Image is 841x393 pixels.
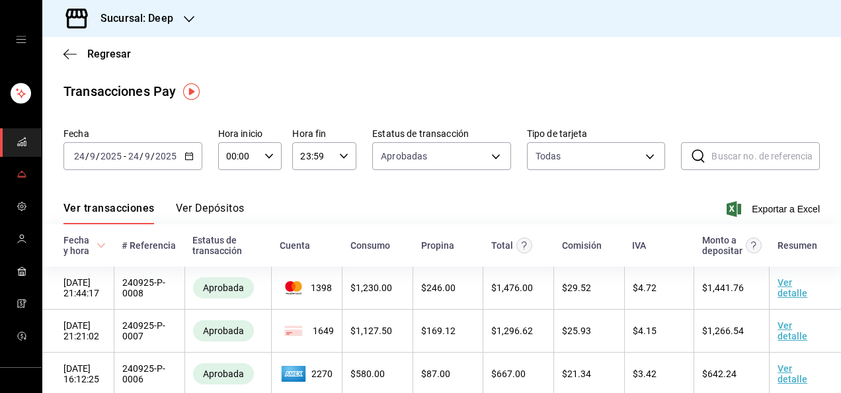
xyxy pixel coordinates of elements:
[350,283,392,293] span: $ 1,230.00
[372,129,511,138] label: Estatus de transacción
[122,240,176,251] div: # Referencia
[42,267,114,310] td: [DATE] 21:44:17
[633,326,657,336] span: $ 4.15
[42,310,114,353] td: [DATE] 21:21:02
[85,151,89,161] span: /
[350,326,392,336] span: $ 1,127.50
[114,267,184,310] td: 240925-P-0008
[218,129,282,138] label: Hora inicio
[350,240,390,251] div: Consumo
[73,151,85,161] input: --
[778,240,817,251] div: Resumen
[527,129,666,138] label: Tipo de tarjeta
[562,369,591,379] span: $ 21.34
[702,235,742,256] div: Monto a depositar
[491,326,533,336] span: $ 1,296.62
[96,151,100,161] span: /
[128,151,140,161] input: --
[280,323,334,339] span: 1649
[16,34,26,45] button: open drawer
[421,283,456,293] span: $ 246.00
[155,151,177,161] input: ----
[280,240,310,251] div: Cuenta
[198,283,249,293] span: Aprobada
[183,83,200,100] img: Tooltip marker
[63,235,106,256] span: Fecha y hora
[711,143,820,169] input: Buscar no. de referencia
[87,48,131,60] span: Regresar
[192,235,264,256] div: Estatus de transacción
[140,151,143,161] span: /
[63,202,245,224] div: navigation tabs
[491,369,526,379] span: $ 667.00
[144,151,151,161] input: --
[280,281,334,294] span: 1398
[198,326,249,336] span: Aprobada
[63,202,155,224] button: Ver transacciones
[702,369,737,379] span: $ 642.24
[778,277,807,298] a: Ver detalle
[562,283,591,293] span: $ 29.52
[536,150,561,163] div: Todas
[702,283,744,293] span: $ 1,441.76
[778,363,807,384] a: Ver detalle
[702,326,744,336] span: $ 1,266.54
[193,363,254,384] div: Transacciones cobradas de manera exitosa.
[176,202,245,224] button: Ver Depósitos
[280,363,334,384] span: 2270
[100,151,122,161] input: ----
[350,369,385,379] span: $ 580.00
[90,11,173,26] h3: Sucursal: Deep
[193,320,254,341] div: Transacciones cobradas de manera exitosa.
[729,201,820,217] button: Exportar a Excel
[746,238,762,253] svg: Este es el monto resultante del total pagado menos comisión e IVA. Esta será la parte que se depo...
[421,369,450,379] span: $ 87.00
[562,240,602,251] div: Comisión
[124,151,126,161] span: -
[491,283,533,293] span: $ 1,476.00
[292,129,356,138] label: Hora fin
[421,240,454,251] div: Propina
[63,129,202,138] label: Fecha
[89,151,96,161] input: --
[516,238,532,253] svg: Este monto equivale al total pagado por el comensal antes de aplicar Comisión e IVA.
[633,369,657,379] span: $ 3.42
[421,326,456,336] span: $ 169.12
[562,326,591,336] span: $ 25.93
[381,150,427,163] span: Aprobadas
[778,320,807,341] a: Ver detalle
[63,48,131,60] button: Regresar
[114,310,184,353] td: 240925-P-0007
[151,151,155,161] span: /
[632,240,646,251] div: IVA
[198,369,249,379] span: Aprobada
[633,283,657,293] span: $ 4.72
[63,235,94,256] div: Fecha y hora
[193,277,254,298] div: Transacciones cobradas de manera exitosa.
[491,240,513,251] div: Total
[63,81,176,101] div: Transacciones Pay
